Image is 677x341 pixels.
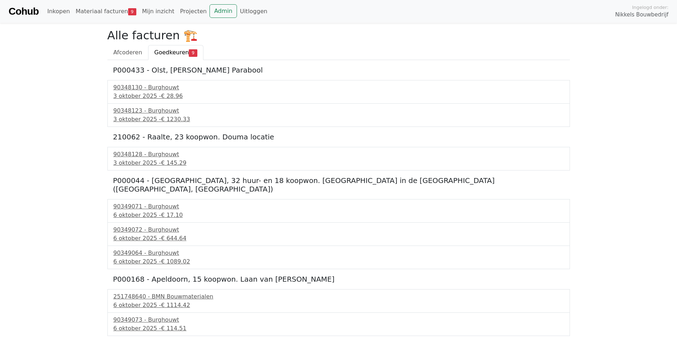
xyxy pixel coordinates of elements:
[161,116,190,123] span: € 1230.33
[161,325,186,332] span: € 114.51
[161,258,190,265] span: € 1089.02
[113,226,564,234] div: 90349072 - Burghouwt
[113,150,564,159] div: 90348128 - Burghouwt
[113,202,564,219] a: 90349071 - Burghouwt6 oktober 2025 -€ 17.10
[161,93,183,99] span: € 28.96
[113,176,564,193] h5: P000044 - [GEOGRAPHIC_DATA], 32 huur- en 18 koopwon. [GEOGRAPHIC_DATA] in de [GEOGRAPHIC_DATA] ([...
[113,49,142,56] span: Afcoderen
[128,8,136,15] span: 9
[113,292,564,301] div: 251748640 - BMN Bouwmaterialen
[113,292,564,310] a: 251748640 - BMN Bouwmaterialen6 oktober 2025 -€ 1114.42
[209,4,237,18] a: Admin
[113,257,564,266] div: 6 oktober 2025 -
[161,212,183,218] span: € 17.10
[113,234,564,243] div: 6 oktober 2025 -
[113,316,564,324] div: 90349073 - Burghouwt
[113,83,564,92] div: 90348130 - Burghouwt
[107,45,148,60] a: Afcoderen
[113,83,564,100] a: 90348130 - Burghouwt3 oktober 2025 -€ 28.96
[161,302,190,308] span: € 1114.42
[113,226,564,243] a: 90349072 - Burghouwt6 oktober 2025 -€ 644.64
[9,3,39,20] a: Cohub
[113,324,564,333] div: 6 oktober 2025 -
[113,115,564,124] div: 3 oktober 2025 -
[632,4,668,11] span: Ingelogd onder:
[113,107,564,124] a: 90348123 - Burghouwt3 oktober 2025 -€ 1230.33
[113,66,564,74] h5: P000433 - Olst, [PERSON_NAME] Parabool
[615,11,668,19] span: Nikkels Bouwbedrijf
[44,4,72,19] a: Inkopen
[113,316,564,333] a: 90349073 - Burghouwt6 oktober 2025 -€ 114.51
[73,4,139,19] a: Materiaal facturen9
[113,249,564,257] div: 90349064 - Burghouwt
[113,249,564,266] a: 90349064 - Burghouwt6 oktober 2025 -€ 1089.02
[148,45,203,60] a: Goedkeuren9
[113,211,564,219] div: 6 oktober 2025 -
[113,107,564,115] div: 90348123 - Burghouwt
[189,49,197,56] span: 9
[139,4,177,19] a: Mijn inzicht
[161,159,186,166] span: € 145.29
[237,4,270,19] a: Uitloggen
[113,92,564,100] div: 3 oktober 2025 -
[113,133,564,141] h5: 210062 - Raalte, 23 koopwon. Douma locatie
[113,301,564,310] div: 6 oktober 2025 -
[107,29,570,42] h2: Alle facturen 🏗️
[177,4,209,19] a: Projecten
[113,202,564,211] div: 90349071 - Burghouwt
[154,49,189,56] span: Goedkeuren
[113,159,564,167] div: 3 oktober 2025 -
[113,150,564,167] a: 90348128 - Burghouwt3 oktober 2025 -€ 145.29
[161,235,186,242] span: € 644.64
[113,275,564,283] h5: P000168 - Apeldoorn, 15 koopwon. Laan van [PERSON_NAME]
